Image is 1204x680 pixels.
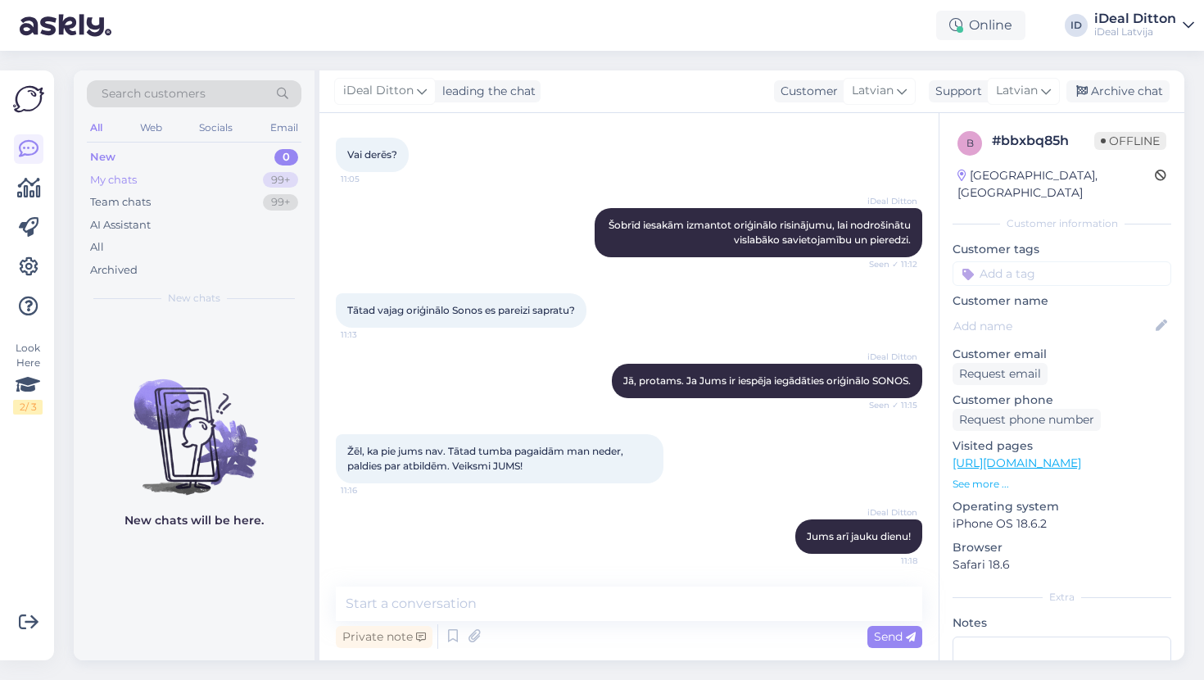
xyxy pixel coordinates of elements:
[953,477,1171,492] p: See more ...
[609,219,913,246] span: Šobrīd iesakām izmantot oriģinālo risinājumu, lai nodrošinātu vislabāko savietojamību un pieredzi.
[74,350,315,497] img: No chats
[274,149,298,165] div: 0
[856,555,917,567] span: 11:18
[953,498,1171,515] p: Operating system
[953,261,1171,286] input: Add a tag
[13,400,43,415] div: 2 / 3
[774,83,838,100] div: Customer
[347,304,575,316] span: Tātad vajag oriģinālo Sonos es pareizi sapratu?
[953,292,1171,310] p: Customer name
[267,117,301,138] div: Email
[13,341,43,415] div: Look Here
[953,409,1101,431] div: Request phone number
[341,173,402,185] span: 11:05
[13,84,44,115] img: Askly Logo
[936,11,1025,40] div: Online
[953,241,1171,258] p: Customer tags
[168,291,220,306] span: New chats
[436,83,536,100] div: leading the chat
[953,556,1171,573] p: Safari 18.6
[953,317,1152,335] input: Add name
[953,590,1171,605] div: Extra
[90,217,151,233] div: AI Assistant
[87,117,106,138] div: All
[90,172,137,188] div: My chats
[341,329,402,341] span: 11:13
[347,445,626,472] span: Žēl, ka pie jums nav. Tātad tumba pagaidām man neder, paldies par atbildēm. Veiksmi JUMS!
[966,137,974,149] span: b
[856,195,917,207] span: iDeal Ditton
[347,148,397,161] span: Vai derēs?
[953,614,1171,632] p: Notes
[957,167,1155,202] div: [GEOGRAPHIC_DATA], [GEOGRAPHIC_DATA]
[856,258,917,270] span: Seen ✓ 11:12
[953,437,1171,455] p: Visited pages
[1065,14,1088,37] div: ID
[1094,25,1176,39] div: iDeal Latvija
[953,216,1171,231] div: Customer information
[874,629,916,644] span: Send
[1094,132,1166,150] span: Offline
[953,346,1171,363] p: Customer email
[992,131,1094,151] div: # bbxbq85h
[263,194,298,211] div: 99+
[953,539,1171,556] p: Browser
[807,530,911,542] span: Jums arī jauku dienu!
[336,626,432,648] div: Private note
[90,194,151,211] div: Team chats
[1094,12,1194,39] a: iDeal DittoniDeal Latvija
[1094,12,1176,25] div: iDeal Ditton
[1066,80,1170,102] div: Archive chat
[929,83,982,100] div: Support
[856,399,917,411] span: Seen ✓ 11:15
[90,262,138,279] div: Archived
[90,239,104,256] div: All
[953,456,1081,470] a: [URL][DOMAIN_NAME]
[856,506,917,519] span: iDeal Ditton
[196,117,236,138] div: Socials
[102,85,206,102] span: Search customers
[341,484,402,496] span: 11:16
[953,515,1171,533] p: iPhone OS 18.6.2
[263,172,298,188] div: 99+
[996,82,1038,100] span: Latvian
[856,351,917,363] span: iDeal Ditton
[953,392,1171,409] p: Customer phone
[124,512,264,529] p: New chats will be here.
[953,363,1048,385] div: Request email
[852,82,894,100] span: Latvian
[343,82,414,100] span: iDeal Ditton
[623,374,911,387] span: Jā, protams. Ja Jums ir iespēja iegādāties oriģinālo SONOS.
[90,149,115,165] div: New
[137,117,165,138] div: Web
